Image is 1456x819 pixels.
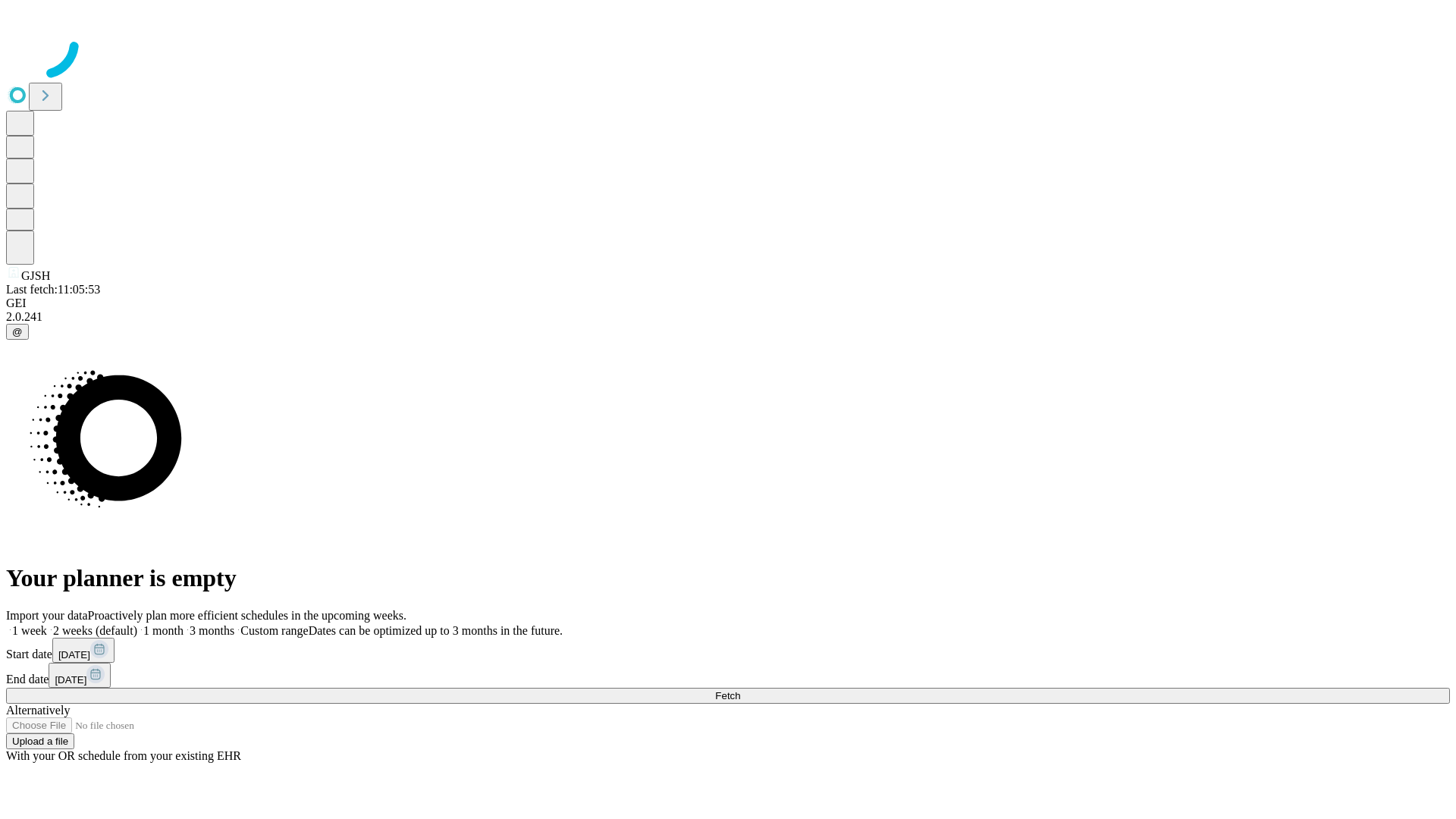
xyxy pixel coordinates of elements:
[58,649,90,661] span: [DATE]
[6,733,74,749] button: Upload a file
[6,638,1450,663] div: Start date
[6,688,1450,704] button: Fetch
[190,624,234,637] span: 3 months
[12,624,47,637] span: 1 week
[6,310,1450,324] div: 2.0.241
[6,663,1450,688] div: End date
[6,324,29,340] button: @
[6,564,1450,592] h1: Your planner is empty
[21,269,50,282] span: GJSH
[88,609,406,622] span: Proactively plan more efficient schedules in the upcoming weeks.
[52,638,115,663] button: [DATE]
[309,624,563,637] span: Dates can be optimized up to 3 months in the future.
[6,704,70,717] span: Alternatively
[49,663,111,688] button: [DATE]
[6,297,1450,310] div: GEI
[12,326,23,337] span: @
[240,624,308,637] span: Custom range
[6,749,241,762] span: With your OR schedule from your existing EHR
[715,690,740,701] span: Fetch
[143,624,184,637] span: 1 month
[6,283,100,296] span: Last fetch: 11:05:53
[53,624,137,637] span: 2 weeks (default)
[55,674,86,686] span: [DATE]
[6,609,88,622] span: Import your data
